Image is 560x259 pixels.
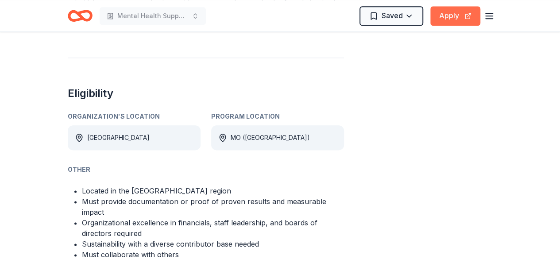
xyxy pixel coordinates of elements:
[68,111,201,122] div: Organization's Location
[68,164,344,175] div: Other
[211,111,344,122] div: Program Location
[82,196,344,217] li: Must provide documentation or proof of proven results and measurable impact
[68,86,344,101] h2: Eligibility
[82,186,344,196] li: Located in the [GEOGRAPHIC_DATA] region
[82,239,344,249] li: Sustainability with a diverse contributor base needed
[382,10,403,21] span: Saved
[117,11,188,21] span: Mental Health Support for Grieving Kids and Families
[68,5,93,26] a: Home
[430,6,480,26] button: Apply
[82,217,344,239] li: Organizational excellence in financials, staff leadership, and boards of directors required
[231,132,310,143] div: MO ([GEOGRAPHIC_DATA])
[87,132,150,143] div: [GEOGRAPHIC_DATA]
[359,6,423,26] button: Saved
[100,7,206,25] button: Mental Health Support for Grieving Kids and Families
